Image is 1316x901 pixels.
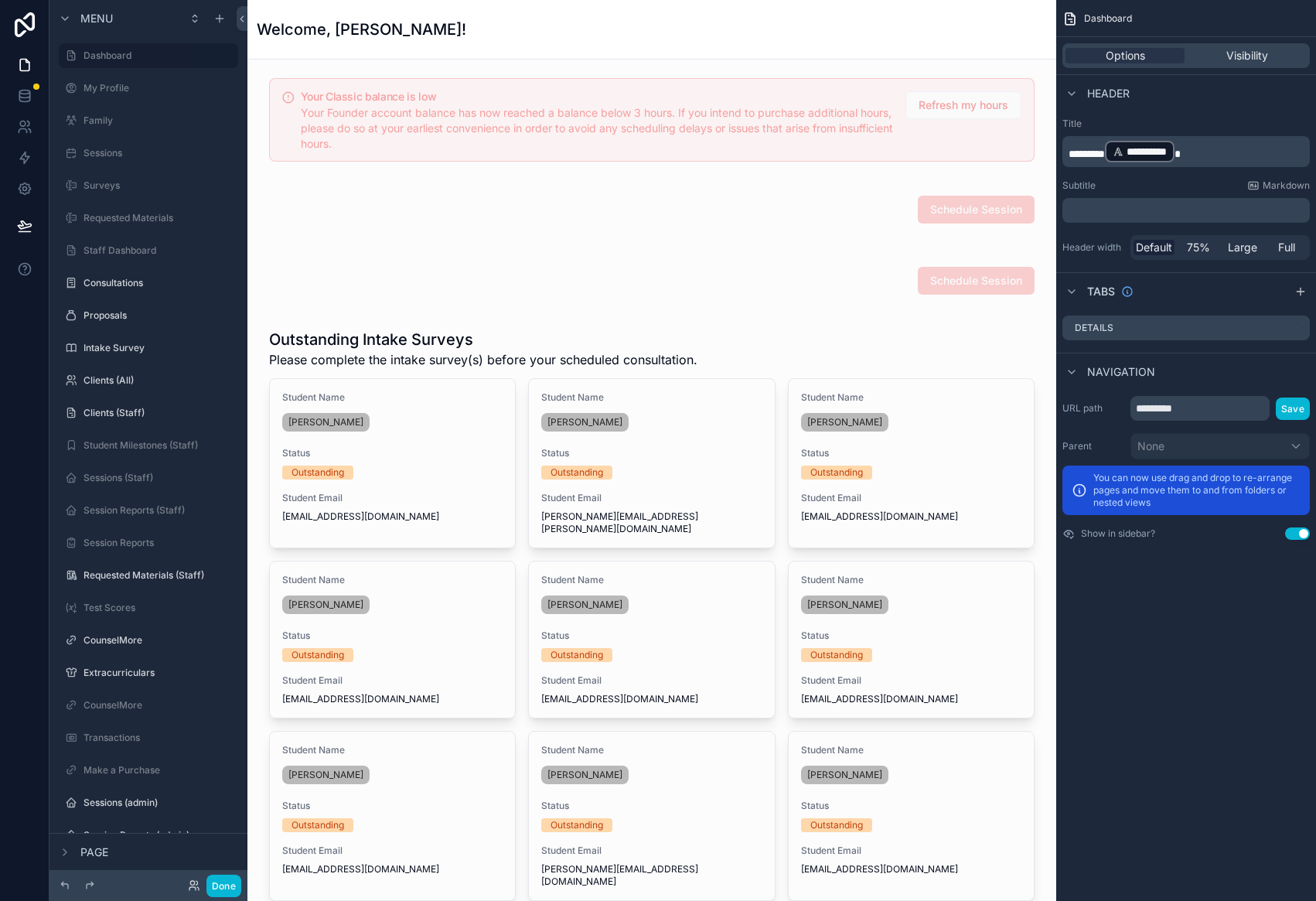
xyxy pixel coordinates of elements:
[1087,284,1115,299] span: Tabs
[84,439,235,452] label: Student Milestones (Staff)
[1187,240,1210,255] span: 75%
[59,498,238,523] a: Session Reports (Staff)
[59,336,238,360] a: Intake Survey
[257,19,466,40] h1: Welcome, [PERSON_NAME]!
[84,82,235,94] label: My Profile
[84,537,235,549] label: Session Reports
[1062,136,1310,167] div: scrollable content
[1093,472,1301,509] p: You can now use drag and drop to re-arrange pages and move them to and from folders or nested views
[59,790,238,815] a: Sessions (admin)
[1062,440,1124,452] label: Parent
[1062,402,1124,415] label: URL path
[84,569,235,582] label: Requested Materials (Staff)
[1087,86,1130,101] span: Header
[59,238,238,263] a: Staff Dashboard
[59,433,238,458] a: Student Milestones (Staff)
[1130,433,1310,459] button: None
[1263,179,1310,192] span: Markdown
[84,732,235,744] label: Transactions
[84,179,235,192] label: Surveys
[84,244,235,257] label: Staff Dashboard
[84,49,229,62] label: Dashboard
[59,531,238,555] a: Session Reports
[84,667,235,679] label: Extracurriculars
[84,277,235,289] label: Consultations
[1137,439,1164,454] span: None
[59,368,238,393] a: Clients (All)
[1075,322,1113,334] label: Details
[1081,527,1155,540] label: Show in sidebar?
[1226,48,1268,63] span: Visibility
[59,596,238,620] a: Test Scores
[59,563,238,588] a: Requested Materials (Staff)
[84,829,235,841] label: Session Reports (admin)
[1084,12,1132,25] span: Dashboard
[1228,240,1257,255] span: Large
[59,823,238,848] a: Session Reports (admin)
[1278,240,1295,255] span: Full
[1062,118,1310,130] label: Title
[80,845,108,860] span: Page
[84,472,235,484] label: Sessions (Staff)
[59,173,238,198] a: Surveys
[206,875,241,897] button: Done
[59,466,238,490] a: Sessions (Staff)
[80,11,113,26] span: Menu
[84,212,235,224] label: Requested Materials
[1136,240,1172,255] span: Default
[84,699,235,712] label: CounselMore
[1062,179,1096,192] label: Subtitle
[84,634,235,647] label: CounselMore
[59,76,238,101] a: My Profile
[59,141,238,166] a: Sessions
[59,206,238,230] a: Requested Materials
[84,504,235,517] label: Session Reports (Staff)
[1106,48,1145,63] span: Options
[1062,198,1310,223] div: scrollable content
[84,797,235,809] label: Sessions (admin)
[1276,398,1310,420] button: Save
[1062,241,1124,254] label: Header width
[59,725,238,750] a: Transactions
[84,147,235,159] label: Sessions
[84,407,235,419] label: Clients (Staff)
[1247,179,1310,192] a: Markdown
[59,401,238,425] a: Clients (Staff)
[84,602,235,614] label: Test Scores
[84,374,235,387] label: Clients (All)
[1087,364,1155,380] span: Navigation
[59,303,238,328] a: Proposals
[59,43,238,68] a: Dashboard
[84,342,235,354] label: Intake Survey
[84,764,235,776] label: Make a Purchase
[59,271,238,295] a: Consultations
[84,309,235,322] label: Proposals
[84,114,235,127] label: Family
[59,108,238,133] a: Family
